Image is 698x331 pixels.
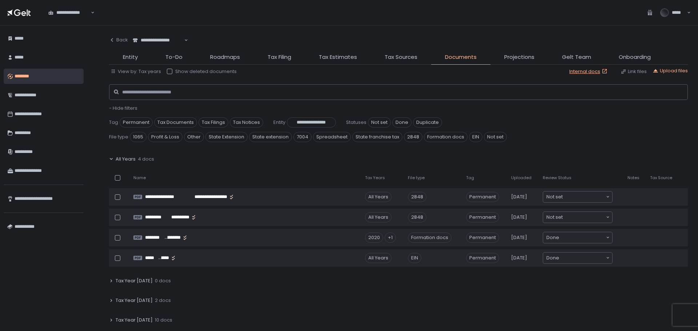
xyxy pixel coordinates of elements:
span: File type [109,134,128,140]
span: Tax Source [650,175,672,181]
a: Internal docs [569,68,609,75]
input: Search for option [563,214,605,221]
span: Tax Filings [198,117,228,128]
span: Tag [109,119,118,126]
span: 10 docs [155,317,172,323]
span: Permanent [466,253,499,263]
div: EIN [408,253,421,263]
div: Search for option [128,33,188,48]
div: Search for option [543,253,612,263]
span: 4 docs [138,156,154,162]
div: Search for option [543,232,612,243]
span: Duplicate [413,117,442,128]
div: All Years [365,192,392,202]
span: To-Do [165,53,182,61]
span: Statuses [346,119,366,126]
button: View by: Tax years [111,68,161,75]
div: +1 [385,233,396,243]
div: Search for option [543,191,612,202]
span: Gelt Team [562,53,591,61]
span: Review Status [543,175,571,181]
span: 1065 [130,132,147,142]
div: All Years [365,212,392,222]
span: Not set [546,193,563,201]
span: Projections [504,53,534,61]
span: Permanent [466,212,499,222]
span: Notes [627,175,639,181]
span: Tax Year [DATE] [116,297,153,304]
span: Done [392,117,412,128]
span: Permanent [120,117,153,128]
span: [DATE] [511,255,527,261]
span: File type [408,175,425,181]
div: 2848 [408,192,426,202]
span: Permanent [466,233,499,243]
span: 2848 [404,132,422,142]
div: 2848 [408,212,426,222]
button: Back [109,33,128,47]
span: 7004 [293,132,312,142]
div: Back [109,37,128,43]
span: Tax Years [365,175,385,181]
span: [DATE] [511,214,527,221]
span: Formation docs [424,132,468,142]
span: Done [546,234,559,241]
input: Search for option [183,37,184,44]
div: 2020 [365,233,383,243]
input: Search for option [559,254,605,262]
span: Onboarding [619,53,651,61]
span: Entity [123,53,138,61]
span: Tax Sources [385,53,417,61]
div: Formation docs [408,233,452,243]
span: Permanent [466,192,499,202]
span: Tax Notices [230,117,263,128]
span: Not set [484,132,507,142]
span: [DATE] [511,234,527,241]
span: State extension [249,132,292,142]
button: - Hide filters [109,105,137,112]
span: Tax Estimates [319,53,357,61]
span: Other [184,132,204,142]
span: Entity [273,119,285,126]
span: Not set [368,117,391,128]
span: Not set [546,214,563,221]
span: Profit & Loss [148,132,182,142]
div: All Years [365,253,392,263]
span: Documents [445,53,477,61]
span: EIN [469,132,482,142]
input: Search for option [563,193,605,201]
button: Upload files [653,68,688,74]
span: State Extension [205,132,248,142]
span: Tag [466,175,474,181]
span: Roadmaps [210,53,240,61]
span: All Years [116,156,136,162]
span: Done [546,254,559,262]
span: Tax Documents [154,117,197,128]
span: Tax Year [DATE] [116,278,153,284]
span: 2 docs [155,297,171,304]
span: Uploaded [511,175,531,181]
span: 0 docs [155,278,171,284]
input: Search for option [559,234,605,241]
span: Spreadsheet [313,132,351,142]
span: Name [133,175,146,181]
div: Search for option [543,212,612,223]
button: Link files [621,68,647,75]
span: [DATE] [511,194,527,200]
div: Search for option [44,5,95,20]
span: Tax Filing [268,53,291,61]
span: State franchise tax [352,132,402,142]
span: Tax Year [DATE] [116,317,153,323]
